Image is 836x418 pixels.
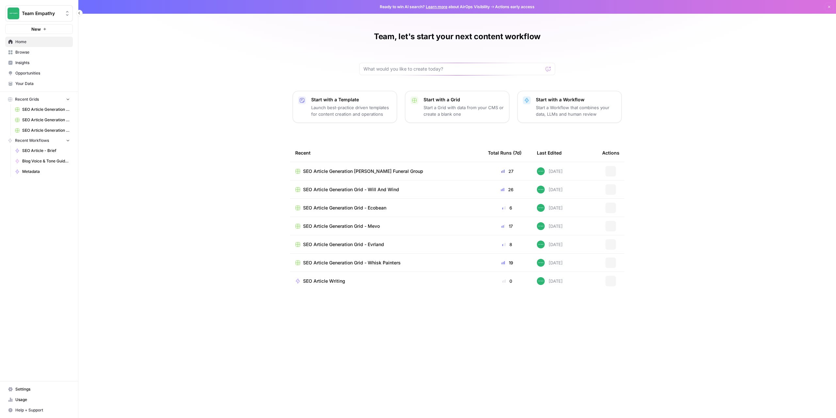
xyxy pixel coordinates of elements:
a: SEO Article Generation Grid - Evrland [12,125,73,136]
img: wwg0kvabo36enf59sssm51gfoc5r [537,204,545,212]
span: Recent Workflows [15,138,49,143]
button: Recent Workflows [5,136,73,145]
span: Help + Support [15,407,70,413]
span: Team Empathy [22,10,61,17]
p: Start with a Template [311,96,392,103]
button: Start with a TemplateLaunch best-practice driven templates for content creation and operations [293,91,397,123]
div: Last Edited [537,144,562,162]
span: SEO Article Writing [303,278,345,284]
div: [DATE] [537,204,563,212]
a: SEO Article Generation Grid - Ecobean [295,205,477,211]
span: SEO Article - Brief [22,148,70,154]
span: Opportunities [15,70,70,76]
a: SEO Article Generation Grid - Evrland [295,241,477,248]
span: SEO Article Generation Grid - Whisk Painters [303,259,401,266]
div: 17 [488,223,526,229]
a: Insights [5,58,73,68]
img: wwg0kvabo36enf59sssm51gfoc5r [537,241,545,248]
span: New [31,26,41,32]
span: SEO Article Generation Grid - Evrland [22,127,70,133]
span: Your Data [15,81,70,87]
button: Start with a GridStart a Grid with data from your CMS or create a blank one [405,91,509,123]
p: Launch best-practice driven templates for content creation and operations [311,104,392,117]
a: SEO Article Generation [PERSON_NAME] Funeral Group [295,168,477,175]
a: SEO Article Generation [PERSON_NAME] Funeral Group [12,104,73,115]
span: Settings [15,386,70,392]
img: wwg0kvabo36enf59sssm51gfoc5r [537,259,545,267]
div: Total Runs (7d) [488,144,522,162]
button: Recent Grids [5,94,73,104]
div: 0 [488,278,526,284]
div: Actions [602,144,619,162]
img: wwg0kvabo36enf59sssm51gfoc5r [537,186,545,193]
a: SEO Article Generation Grid - Mevo [295,223,477,229]
button: Start with a WorkflowStart a Workflow that combines your data, LLMs and human review [517,91,622,123]
div: [DATE] [537,167,563,175]
input: What would you like to create today? [363,66,543,72]
img: Team Empathy Logo [8,8,19,19]
h1: Team, let's start your next content workflow [374,31,540,42]
span: SEO Article Generation Grid - Will And Wind [303,186,399,193]
span: Recent Grids [15,96,39,102]
span: Actions early access [495,4,535,10]
button: New [5,24,73,34]
span: Home [15,39,70,45]
span: Usage [15,397,70,403]
span: Insights [15,60,70,66]
a: SEO Article Writing [295,278,477,284]
img: wwg0kvabo36enf59sssm51gfoc5r [537,222,545,230]
div: 6 [488,205,526,211]
div: [DATE] [537,277,563,285]
a: Home [5,37,73,47]
span: SEO Article Generation Grid - Evrland [303,241,384,248]
span: SEO Article Generation Grid - Will And Wind [22,117,70,123]
a: Blog Voice & Tone Guidelines [12,156,73,166]
a: Metadata [12,166,73,177]
img: wwg0kvabo36enf59sssm51gfoc5r [537,167,545,175]
p: Start with a Grid [424,96,504,103]
div: 19 [488,259,526,266]
a: Your Data [5,78,73,89]
a: Learn more [426,4,447,9]
a: SEO Article Generation Grid - Whisk Painters [295,259,477,266]
p: Start a Workflow that combines your data, LLMs and human review [536,104,616,117]
a: SEO Article Generation Grid - Will And Wind [12,115,73,125]
div: 27 [488,168,526,175]
button: Help + Support [5,405,73,415]
div: 8 [488,241,526,248]
p: Start with a Workflow [536,96,616,103]
div: [DATE] [537,186,563,193]
a: Browse [5,47,73,58]
span: SEO Article Generation [PERSON_NAME] Funeral Group [22,107,70,112]
a: SEO Article Generation Grid - Will And Wind [295,186,477,193]
div: [DATE] [537,241,563,248]
a: Settings [5,384,73,394]
span: Metadata [22,169,70,175]
span: Ready to win AI search? about AirOps Visibility [380,4,490,10]
div: [DATE] [537,222,563,230]
button: Workspace: Team Empathy [5,5,73,22]
span: SEO Article Generation Grid - Ecobean [303,205,386,211]
span: SEO Article Generation Grid - Mevo [303,223,380,229]
span: Browse [15,49,70,55]
div: Recent [295,144,477,162]
span: SEO Article Generation [PERSON_NAME] Funeral Group [303,168,423,175]
div: 26 [488,186,526,193]
p: Start a Grid with data from your CMS or create a blank one [424,104,504,117]
a: Usage [5,394,73,405]
a: SEO Article - Brief [12,145,73,156]
img: wwg0kvabo36enf59sssm51gfoc5r [537,277,545,285]
span: Blog Voice & Tone Guidelines [22,158,70,164]
div: [DATE] [537,259,563,267]
a: Opportunities [5,68,73,78]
